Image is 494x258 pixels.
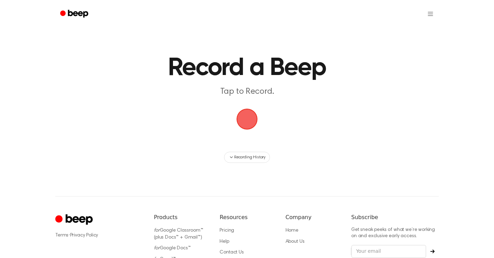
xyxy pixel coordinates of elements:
h6: Resources [220,213,274,222]
i: for [154,228,160,233]
a: Beep [55,7,94,21]
h6: Products [154,213,208,222]
a: Cruip [55,213,94,227]
h6: Subscribe [351,213,439,222]
h1: Record a Beep [75,56,419,81]
a: Terms [55,233,68,238]
button: Subscribe [426,249,439,253]
a: forGoogle Docs™ [154,246,191,251]
i: for [154,246,160,251]
input: Your email [351,245,426,258]
span: Recording History [234,154,265,160]
button: Open menu [422,6,439,22]
p: Tap to Record. [114,86,380,98]
a: Privacy Policy [70,233,98,238]
div: · [55,232,143,239]
a: Help [220,239,229,244]
a: Pricing [220,228,234,233]
a: About Us [286,239,305,244]
p: Get sneak peeks of what we’re working on and exclusive early access. [351,227,439,239]
h6: Company [286,213,340,222]
img: Beep Logo [237,109,257,130]
a: forGoogle Classroom™ (plus Docs™ + Gmail™) [154,228,203,240]
a: Contact Us [220,250,244,255]
button: Recording History [224,152,270,163]
a: Home [286,228,298,233]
